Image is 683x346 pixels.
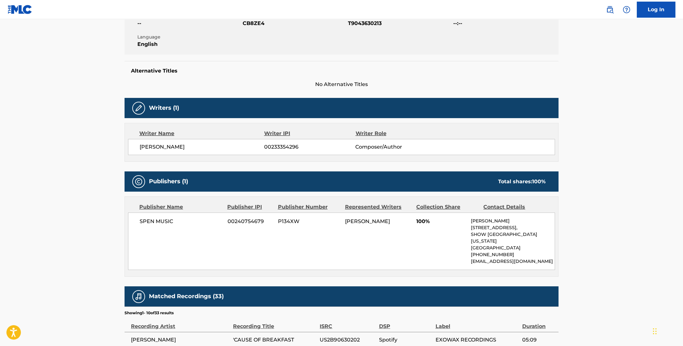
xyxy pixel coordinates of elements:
[348,20,452,27] span: T9043630213
[471,218,555,224] p: [PERSON_NAME]
[137,20,241,27] span: --
[345,218,390,224] span: [PERSON_NAME]
[227,203,273,211] div: Publisher IPI
[149,178,188,185] h5: Publishers (1)
[233,336,316,344] span: 'CAUSE OF BREAKFAST
[651,315,683,346] iframe: Chat Widget
[137,40,241,48] span: English
[149,293,224,300] h5: Matched Recordings (33)
[140,143,264,151] span: [PERSON_NAME]
[623,6,630,13] img: help
[453,20,557,27] span: --:--
[603,3,616,16] a: Public Search
[278,203,340,211] div: Publisher Number
[140,218,223,225] span: SPEN MUSIC
[139,130,264,137] div: Writer Name
[416,203,479,211] div: Collection Share
[137,34,241,40] span: Language
[149,104,179,112] h5: Writers (1)
[320,336,376,344] span: US2B90630202
[243,20,346,27] span: CB8ZE4
[345,203,411,211] div: Represented Writers
[653,322,657,341] div: Drag
[355,143,438,151] span: Composer/Author
[416,218,466,225] span: 100%
[135,293,143,300] img: Matched Recordings
[522,336,555,344] span: 05:09
[471,224,555,231] p: [STREET_ADDRESS],
[435,336,519,344] span: EXOWAX RECORDINGS
[8,5,32,14] img: MLC Logo
[471,231,555,245] p: SHOW [GEOGRAPHIC_DATA][US_STATE]
[471,258,555,265] p: [EMAIL_ADDRESS][DOMAIN_NAME]
[131,68,552,74] h5: Alternative Titles
[135,178,143,186] img: Publishers
[125,310,174,316] p: Showing 1 - 10 of 33 results
[498,178,546,186] div: Total shares:
[355,130,438,137] div: Writer Role
[233,316,316,330] div: Recording Title
[606,6,614,13] img: search
[264,143,355,151] span: 00233354296
[278,218,340,225] span: P134XW
[522,316,555,330] div: Duration
[379,336,432,344] span: Spotify
[435,316,519,330] div: Label
[471,251,555,258] p: [PHONE_NUMBER]
[125,81,558,88] span: No Alternative Titles
[637,2,675,18] a: Log In
[228,218,273,225] span: 00240754679
[131,316,230,330] div: Recording Artist
[471,245,555,251] p: [GEOGRAPHIC_DATA]
[264,130,356,137] div: Writer IPI
[483,203,546,211] div: Contact Details
[620,3,633,16] div: Help
[131,336,230,344] span: [PERSON_NAME]
[379,316,432,330] div: DSP
[135,104,143,112] img: Writers
[320,316,376,330] div: ISRC
[532,178,546,185] span: 100 %
[139,203,222,211] div: Publisher Name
